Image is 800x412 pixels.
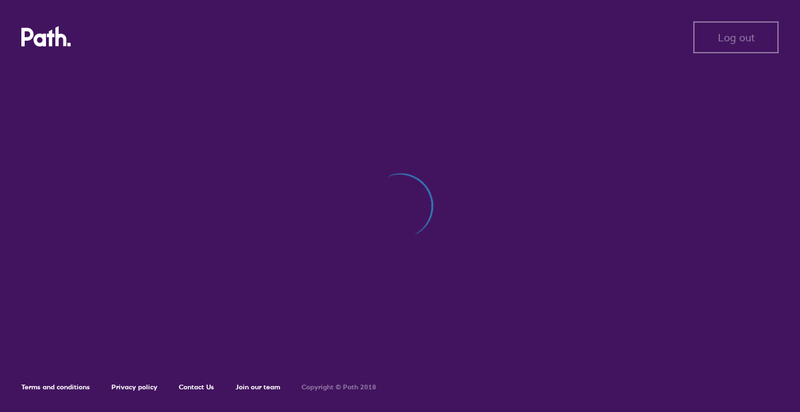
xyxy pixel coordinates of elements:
span: Log out [718,31,755,43]
a: Contact Us [179,383,214,391]
a: Join our team [236,383,280,391]
h6: Copyright © Path 2018 [302,383,376,391]
a: Privacy policy [111,383,157,391]
a: Terms and conditions [21,383,90,391]
button: Log out [693,21,779,53]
